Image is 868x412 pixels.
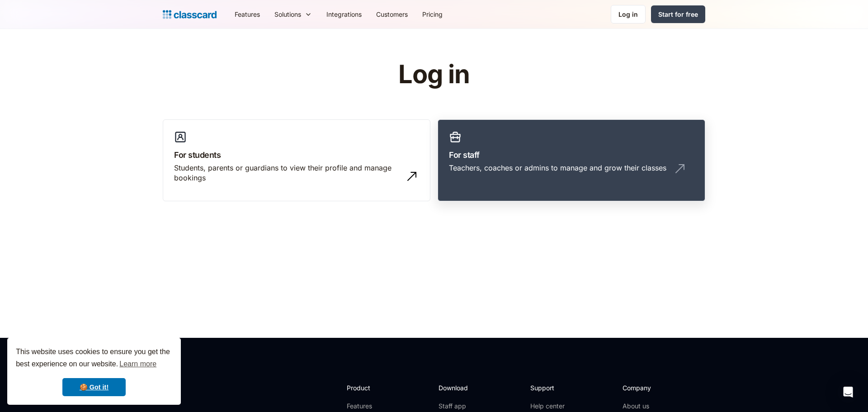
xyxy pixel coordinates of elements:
[415,4,450,24] a: Pricing
[623,383,683,393] h2: Company
[530,402,567,411] a: Help center
[16,346,172,371] span: This website uses cookies to ensure you get the best experience on our website.
[347,402,395,411] a: Features
[618,9,638,19] div: Log in
[62,378,126,396] a: dismiss cookie message
[611,5,646,24] a: Log in
[291,61,578,89] h1: Log in
[7,338,181,405] div: cookieconsent
[658,9,698,19] div: Start for free
[227,4,267,24] a: Features
[439,383,476,393] h2: Download
[651,5,705,23] a: Start for free
[174,163,401,183] div: Students, parents or guardians to view their profile and manage bookings
[174,149,419,161] h3: For students
[118,357,158,371] a: learn more about cookies
[438,119,705,202] a: For staffTeachers, coaches or admins to manage and grow their classes
[449,149,694,161] h3: For staff
[163,119,430,202] a: For studentsStudents, parents or guardians to view their profile and manage bookings
[319,4,369,24] a: Integrations
[623,402,683,411] a: About us
[837,381,859,403] div: Open Intercom Messenger
[163,8,217,21] a: home
[369,4,415,24] a: Customers
[347,383,395,393] h2: Product
[439,402,476,411] a: Staff app
[274,9,301,19] div: Solutions
[530,383,567,393] h2: Support
[267,4,319,24] div: Solutions
[449,163,666,173] div: Teachers, coaches or admins to manage and grow their classes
